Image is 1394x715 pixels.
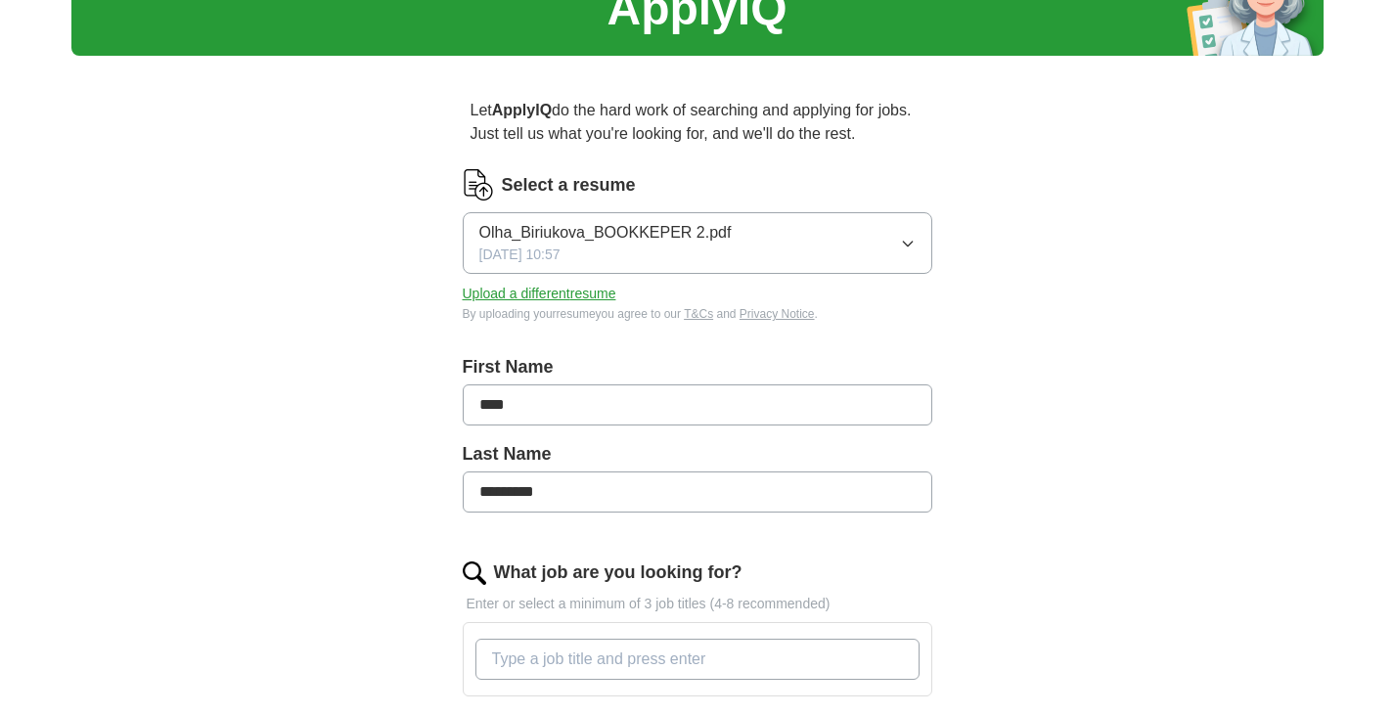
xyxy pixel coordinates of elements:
[475,639,920,680] input: Type a job title and press enter
[463,441,932,468] label: Last Name
[502,172,636,199] label: Select a resume
[479,221,732,245] span: Olha_Biriukova_BOOKKEPER 2.pdf
[494,559,742,586] label: What job are you looking for?
[463,212,932,274] button: Olha_Biriukova_BOOKKEPER 2.pdf[DATE] 10:57
[463,354,932,380] label: First Name
[740,307,815,321] a: Privacy Notice
[463,284,616,304] button: Upload a differentresume
[684,307,713,321] a: T&Cs
[492,102,552,118] strong: ApplyIQ
[479,245,561,265] span: [DATE] 10:57
[463,305,932,323] div: By uploading your resume you agree to our and .
[463,91,932,154] p: Let do the hard work of searching and applying for jobs. Just tell us what you're looking for, an...
[463,561,486,585] img: search.png
[463,594,932,614] p: Enter or select a minimum of 3 job titles (4-8 recommended)
[463,169,494,201] img: CV Icon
